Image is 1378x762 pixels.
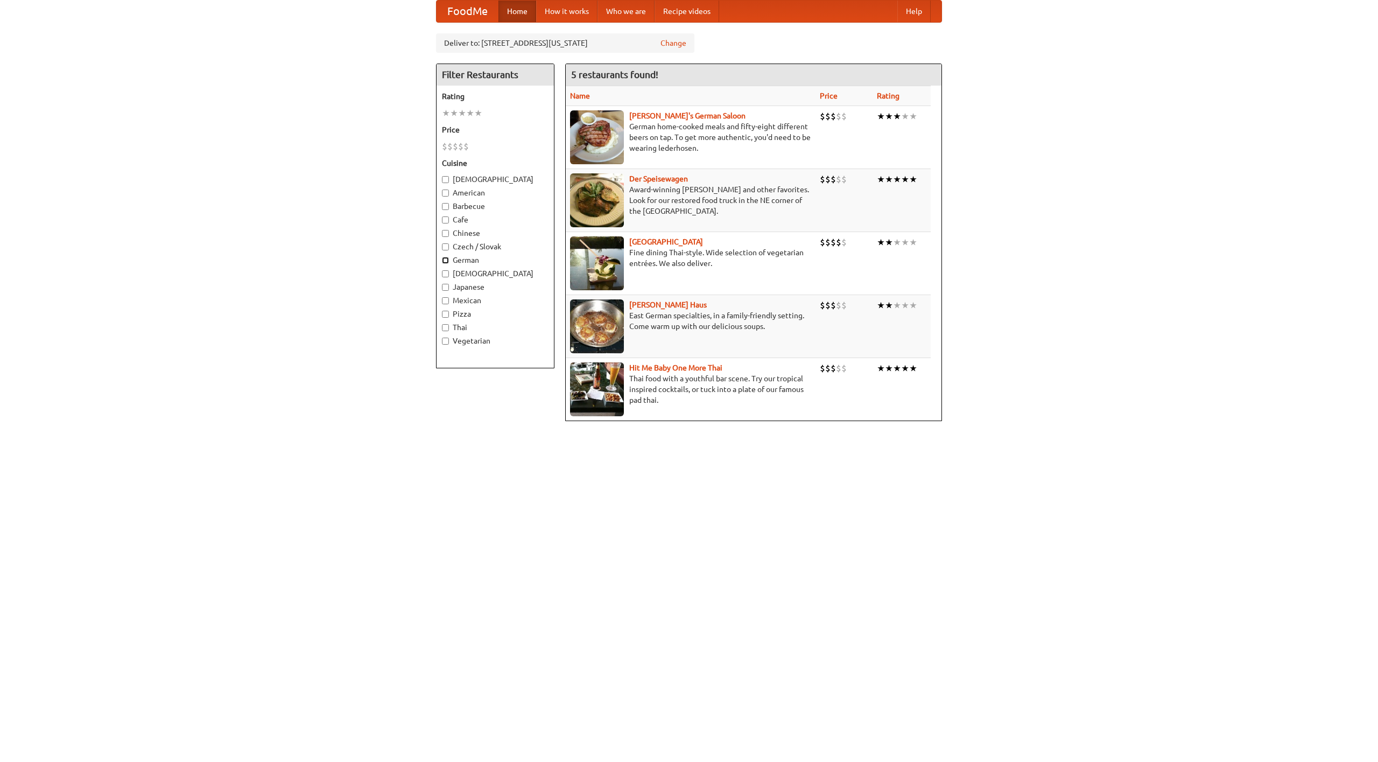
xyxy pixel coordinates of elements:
li: ★ [909,362,917,374]
h5: Cuisine [442,158,549,169]
label: German [442,255,549,265]
h5: Rating [442,91,549,102]
li: ★ [885,173,893,185]
li: ★ [901,299,909,311]
a: [PERSON_NAME] Haus [629,300,707,309]
li: $ [841,299,847,311]
label: Thai [442,322,549,333]
li: ★ [893,299,901,311]
li: $ [831,362,836,374]
a: Rating [877,92,899,100]
a: Hit Me Baby One More Thai [629,363,722,372]
input: American [442,190,449,197]
li: ★ [450,107,458,119]
li: $ [831,173,836,185]
label: Vegetarian [442,335,549,346]
li: ★ [442,107,450,119]
label: Pizza [442,309,549,319]
li: ★ [893,173,901,185]
a: [GEOGRAPHIC_DATA] [629,237,703,246]
li: ★ [901,362,909,374]
li: ★ [909,299,917,311]
li: $ [831,299,836,311]
div: Deliver to: [STREET_ADDRESS][US_STATE] [436,33,694,53]
li: $ [463,141,469,152]
label: Mexican [442,295,549,306]
label: Barbecue [442,201,549,212]
img: babythai.jpg [570,362,624,416]
li: ★ [877,236,885,248]
li: ★ [877,362,885,374]
li: $ [442,141,447,152]
p: Award-winning [PERSON_NAME] and other favorites. Look for our restored food truck in the NE corne... [570,184,811,216]
img: esthers.jpg [570,110,624,164]
li: $ [841,236,847,248]
li: $ [458,141,463,152]
li: $ [820,110,825,122]
li: ★ [877,110,885,122]
li: ★ [885,362,893,374]
li: $ [831,236,836,248]
li: ★ [893,362,901,374]
ng-pluralize: 5 restaurants found! [571,69,658,80]
img: kohlhaus.jpg [570,299,624,353]
input: Japanese [442,284,449,291]
p: Fine dining Thai-style. Wide selection of vegetarian entrées. We also deliver. [570,247,811,269]
li: $ [841,110,847,122]
input: [DEMOGRAPHIC_DATA] [442,176,449,183]
li: $ [447,141,453,152]
p: Thai food with a youthful bar scene. Try our tropical inspired cocktails, or tuck into a plate of... [570,373,811,406]
a: Recipe videos [655,1,719,22]
li: $ [841,173,847,185]
b: [PERSON_NAME]'s German Saloon [629,111,746,120]
li: $ [836,362,841,374]
li: ★ [901,110,909,122]
li: $ [825,173,831,185]
input: Pizza [442,311,449,318]
li: ★ [893,110,901,122]
a: Price [820,92,838,100]
li: ★ [877,173,885,185]
li: $ [825,299,831,311]
a: Help [897,1,931,22]
li: ★ [893,236,901,248]
label: Cafe [442,214,549,225]
input: Cafe [442,216,449,223]
li: $ [825,110,831,122]
label: Chinese [442,228,549,239]
input: Chinese [442,230,449,237]
label: Japanese [442,282,549,292]
li: ★ [458,107,466,119]
li: ★ [901,173,909,185]
li: ★ [901,236,909,248]
li: ★ [885,299,893,311]
li: ★ [909,110,917,122]
a: Who we are [597,1,655,22]
li: $ [820,299,825,311]
li: $ [831,110,836,122]
li: $ [841,362,847,374]
h4: Filter Restaurants [437,64,554,86]
input: Thai [442,324,449,331]
li: ★ [909,236,917,248]
a: Der Speisewagen [629,174,688,183]
li: $ [836,299,841,311]
input: German [442,257,449,264]
a: Name [570,92,590,100]
p: East German specialties, in a family-friendly setting. Come warm up with our delicious soups. [570,310,811,332]
input: Mexican [442,297,449,304]
input: Czech / Slovak [442,243,449,250]
li: $ [820,173,825,185]
label: [DEMOGRAPHIC_DATA] [442,268,549,279]
a: Home [498,1,536,22]
label: American [442,187,549,198]
a: Change [660,38,686,48]
li: $ [820,362,825,374]
img: speisewagen.jpg [570,173,624,227]
li: $ [825,236,831,248]
li: $ [825,362,831,374]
